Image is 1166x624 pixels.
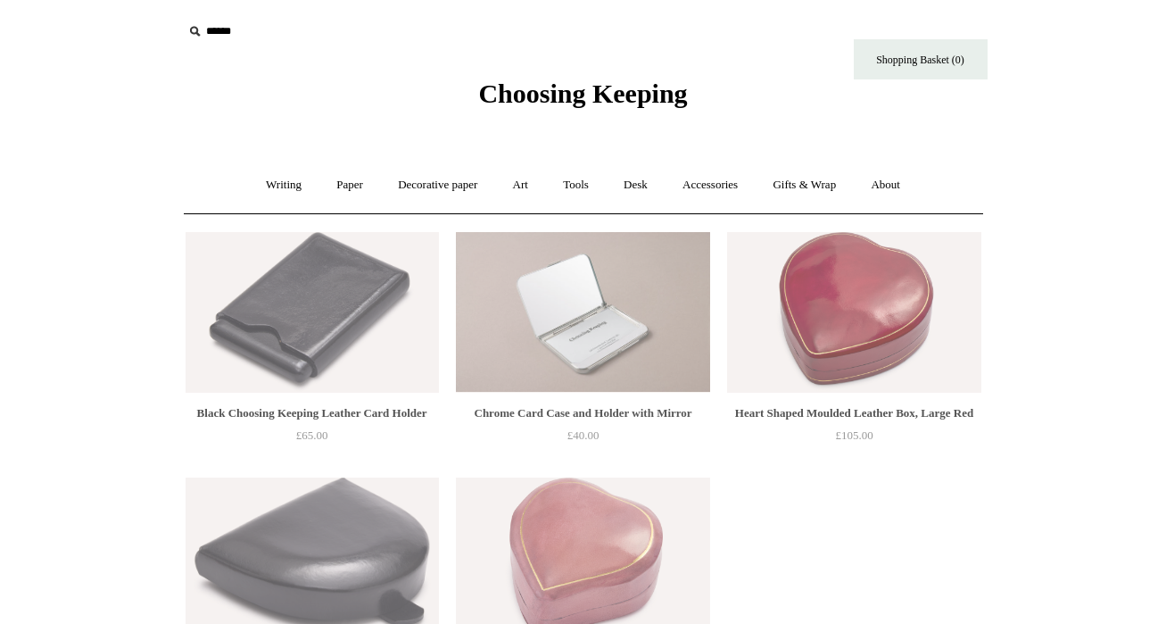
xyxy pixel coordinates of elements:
a: Black Choosing Keeping Leather Card Holder Black Choosing Keeping Leather Card Holder [186,232,439,393]
a: Choosing Keeping [478,93,687,105]
a: About [855,162,916,209]
a: Heart Shaped Moulded Leather Box, Large Red £105.00 [727,403,980,476]
a: Chrome Card Case and Holder with Mirror Chrome Card Case and Holder with Mirror [456,232,709,393]
div: Black Choosing Keeping Leather Card Holder [190,403,434,424]
img: Black Choosing Keeping Leather Card Holder [186,232,439,393]
a: Black Choosing Keeping Leather Card Holder £65.00 [186,403,439,476]
a: Accessories [666,162,754,209]
a: Heart Shaped Moulded Leather Box, Large Red Heart Shaped Moulded Leather Box, Large Red [727,232,980,393]
a: Writing [250,162,318,209]
a: Art [497,162,544,209]
a: Chrome Card Case and Holder with Mirror £40.00 [456,403,709,476]
a: Gifts & Wrap [757,162,852,209]
div: Chrome Card Case and Holder with Mirror [460,403,705,424]
span: £40.00 [567,428,600,442]
span: £105.00 [835,428,872,442]
img: Heart Shaped Moulded Leather Box, Large Red [727,232,980,393]
img: Chrome Card Case and Holder with Mirror [456,232,709,393]
a: Desk [608,162,664,209]
div: Heart Shaped Moulded Leather Box, Large Red [732,403,976,424]
a: Paper [320,162,379,209]
a: Decorative paper [382,162,493,209]
a: Tools [547,162,605,209]
span: £65.00 [296,428,328,442]
a: Shopping Basket (0) [854,39,988,79]
span: Choosing Keeping [478,79,687,108]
